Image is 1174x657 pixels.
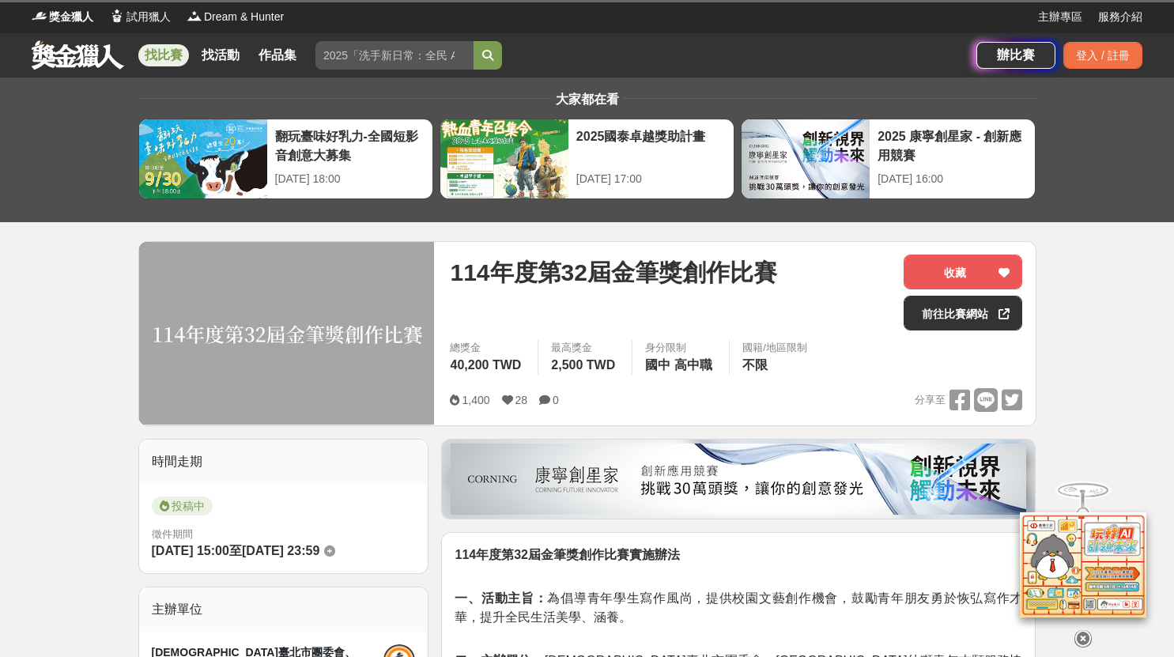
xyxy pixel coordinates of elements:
[976,42,1055,69] a: 辦比賽
[138,44,189,66] a: 找比賽
[674,358,712,372] span: 高中職
[440,119,734,199] a: 2025國泰卓越獎助計畫[DATE] 17:00
[551,358,615,372] span: 2,500 TWD
[450,340,525,356] span: 總獎金
[552,93,623,106] span: 大家都在看
[551,340,619,356] span: 最高獎金
[878,127,1027,163] div: 2025 康寧創星家 - 創新應用競賽
[139,440,428,484] div: 時間走期
[32,8,47,24] img: Logo
[915,388,946,412] span: 分享至
[32,9,93,25] a: Logo獎金獵人
[904,255,1022,289] button: 收藏
[1020,509,1146,614] img: d2146d9a-e6f6-4337-9592-8cefde37ba6b.png
[455,548,680,561] strong: 114年度第32屆金筆獎創作比賽實施辦法
[275,127,425,163] div: 翻玩臺味好乳力-全國短影音創意大募集
[742,340,807,356] div: 國籍/地區限制
[187,9,284,25] a: LogoDream & Hunter
[904,296,1022,330] a: 前往比賽網站
[275,171,425,187] div: [DATE] 18:00
[49,9,93,25] span: 獎金獵人
[1038,9,1082,25] a: 主辦專區
[1098,9,1142,25] a: 服務介紹
[451,444,1026,515] img: be6ed63e-7b41-4cb8-917a-a53bd949b1b4.png
[109,8,125,24] img: Logo
[138,119,433,199] a: 翻玩臺味好乳力-全國短影音創意大募集[DATE] 18:00
[455,591,547,605] strong: 一、活動主旨：
[576,171,726,187] div: [DATE] 17:00
[315,41,474,70] input: 2025「洗手新日常：全民 ALL IN」洗手歌全台徵選
[139,587,428,632] div: 主辦單位
[455,591,1022,624] span: 為倡導青年學生寫作風尚，提供校園文藝創作機會，鼓勵青年朋友勇於恢弘寫作才華，提升全民生活美學、涵養。
[878,171,1027,187] div: [DATE] 16:00
[204,9,284,25] span: Dream & Hunter
[187,8,202,24] img: Logo
[450,255,776,290] span: 114年度第32屆金筆獎創作比賽
[1063,42,1142,69] div: 登入 / 註冊
[645,358,670,372] span: 國中
[462,394,489,406] span: 1,400
[139,242,435,425] img: Cover Image
[742,358,768,372] span: 不限
[741,119,1036,199] a: 2025 康寧創星家 - 創新應用競賽[DATE] 16:00
[126,9,171,25] span: 試用獵人
[645,340,716,356] div: 身分限制
[152,544,229,557] span: [DATE] 15:00
[252,44,303,66] a: 作品集
[152,497,213,515] span: 投稿中
[195,44,246,66] a: 找活動
[109,9,171,25] a: Logo試用獵人
[576,127,726,163] div: 2025國泰卓越獎助計畫
[450,358,521,372] span: 40,200 TWD
[242,544,319,557] span: [DATE] 23:59
[553,394,559,406] span: 0
[152,528,193,540] span: 徵件期間
[229,544,242,557] span: 至
[515,394,528,406] span: 28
